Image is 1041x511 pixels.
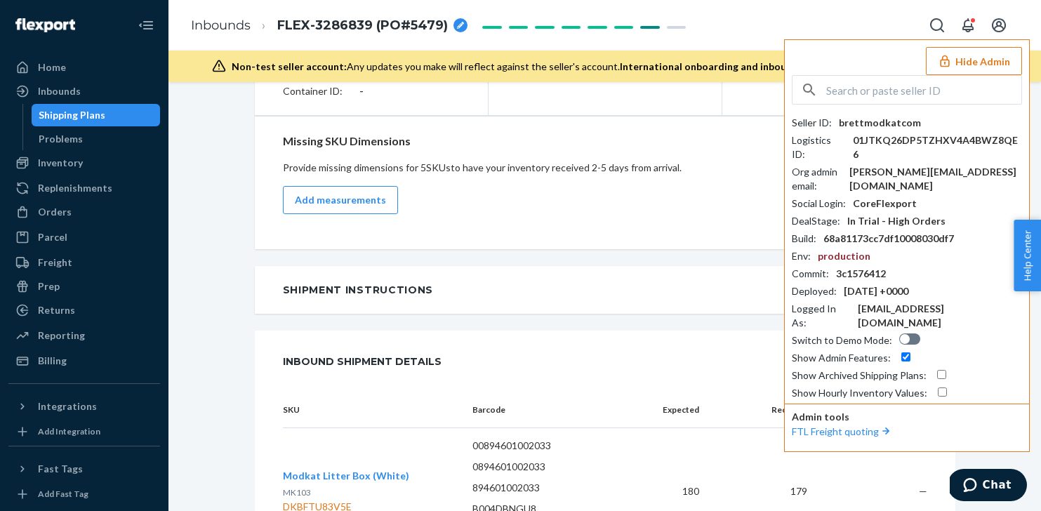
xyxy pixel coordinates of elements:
div: Add Fast Tag [38,488,88,500]
span: MK103 [283,487,311,498]
button: Open Search Box [923,11,951,39]
button: Help Center [1014,220,1041,291]
th: Barcode [461,392,640,428]
div: production [818,249,870,263]
div: Social Login : [792,197,846,211]
p: Admin tools [792,410,1022,424]
span: Non-test seller account: [232,60,347,72]
div: [DATE] +0000 [844,284,908,298]
div: Show Admin Features : [792,351,891,365]
p: Provide missing dimensions for 5 SKUs to have your inventory received 2-5 days from arrival. [283,161,927,175]
div: 68a81173cc7df10008030df7 [823,232,954,246]
button: Hide Admin [926,47,1022,75]
div: In Trial - High Orders [847,214,946,228]
div: Container ID: [283,84,460,98]
button: Add measurements [283,186,398,214]
div: Home [38,60,66,74]
span: International onboarding and inbounding may not work during impersonation. [620,60,983,72]
a: Inbounds [191,18,251,33]
div: Fast Tags [38,462,83,476]
div: Build : [792,232,816,246]
img: Flexport logo [15,18,75,32]
p: 0894601002033 [472,460,629,474]
a: Shipping Plans [32,104,161,126]
div: Reporting [38,328,85,343]
div: - [359,84,364,98]
th: SKU [283,392,462,428]
div: Returns [38,303,75,317]
button: Close Navigation [132,11,160,39]
a: Add Fast Tag [8,486,160,503]
div: Replenishments [38,181,112,195]
a: Inbounds [8,80,160,102]
div: Show Archived Shipping Plans : [792,369,927,383]
button: Integrations [8,395,160,418]
button: Open notifications [954,11,982,39]
span: FLEX-3286839 (PO#5479) [277,17,448,35]
div: Add Integration [38,425,100,437]
div: Any updates you make will reflect against the seller's account. [232,60,983,74]
div: DealStage : [792,214,840,228]
div: Seller ID : [792,116,832,130]
div: [EMAIL_ADDRESS][DOMAIN_NAME] [858,302,1022,330]
p: Missing SKU Dimensions [283,133,927,150]
div: Logistics ID : [792,133,846,161]
div: Env : [792,249,811,263]
a: Prep [8,275,160,298]
div: Shipment Instructions [283,283,434,297]
iframe: Opens a widget where you can chat to one of our agents [950,469,1027,504]
div: Integrations [38,399,97,413]
a: Billing [8,350,160,372]
a: Returns [8,299,160,321]
div: Commit : [792,267,829,281]
div: Show Hourly Inventory Values : [792,386,927,400]
a: Problems [32,128,161,150]
a: Parcel [8,226,160,248]
div: [PERSON_NAME][EMAIL_ADDRESS][DOMAIN_NAME] [849,165,1022,193]
div: 01JTKQ26DP5TZHXV4A4BWZ8QE6 [853,133,1022,161]
th: Received [710,392,818,428]
div: Prep [38,279,60,293]
ol: breadcrumbs [180,5,479,46]
div: Deployed : [792,284,837,298]
div: 3c1576412 [836,267,886,281]
a: Home [8,56,160,79]
div: Billing [38,354,67,368]
a: Replenishments [8,177,160,199]
a: Add Integration [8,423,160,440]
div: Parcel [38,230,67,244]
div: Org admin email : [792,165,842,193]
div: Orders [38,205,72,219]
button: Open account menu [985,11,1013,39]
a: FTL Freight quoting [792,425,893,437]
div: 13 SKUs 2740 Units [473,347,927,376]
a: Freight [8,251,160,274]
div: Inbounds [38,84,81,98]
input: Search or paste seller ID [826,76,1021,104]
div: Freight [38,255,72,270]
th: Expected [640,392,710,428]
div: Problems [39,132,83,146]
p: 00894601002033 [472,439,629,453]
div: CoreFlexport [853,197,917,211]
span: Modkat Litter Box (White) [283,470,409,482]
div: Switch to Demo Mode : [792,333,892,347]
a: Reporting [8,324,160,347]
div: Inventory [38,156,83,170]
div: Logged In As : [792,302,851,330]
div: brettmodkatcom [839,116,921,130]
button: Fast Tags [8,458,160,480]
p: 894601002033 [472,481,629,495]
div: Shipping Plans [39,108,105,122]
span: — [919,485,927,497]
button: Modkat Litter Box (White) [283,469,409,483]
a: Inventory [8,152,160,174]
div: Inbound Shipment Details [283,347,442,376]
a: Orders [8,201,160,223]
